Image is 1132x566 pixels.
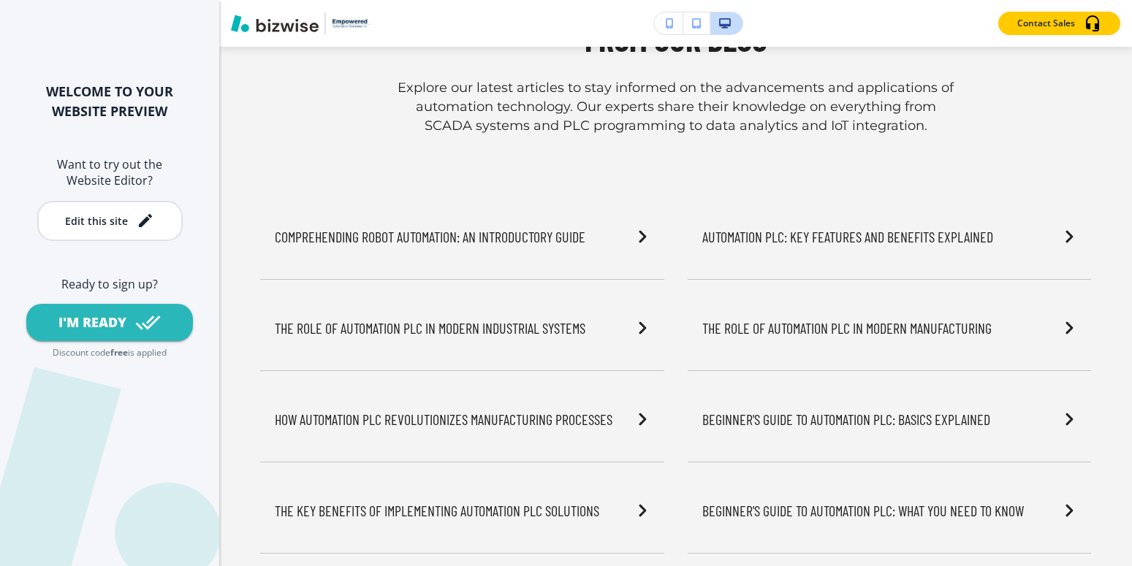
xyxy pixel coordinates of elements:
h2: WELCOME TO YOUR WEBSITE PREVIEW [23,82,196,121]
button: Edit this site [37,201,183,241]
button: Automation PLC: Key Features and Benefits Explained [688,194,1092,280]
div: I'M READY [58,313,126,332]
button: How Automation PLC Revolutionizes Manufacturing Processes [260,377,664,462]
button: Contact Sales [998,12,1120,35]
button: Beginner's Guide to Automation PLC: Basics Explained [688,377,1092,462]
h6: Ready to sign up? [23,276,196,292]
p: is applied [128,347,167,359]
h6: Want to try out the Website Editor? [23,156,196,189]
p: free [110,347,128,359]
button: The Role of Automation PLC in Modern Manufacturing [688,286,1092,371]
button: I'M READY [26,304,193,341]
button: The Role of Automation PLC in Modern Industrial Systems [260,286,664,371]
button: Comprehending Robot Automation: An Introductory Guide [260,194,664,280]
div: Edit this site [65,215,128,226]
img: Bizwise Logo [231,15,319,32]
p: Explore our latest articles to stay informed on the advancements and applications of automation t... [391,79,961,136]
button: Beginner's Guide to Automation PLC: What You Need to Know [688,468,1092,554]
img: Your Logo [332,18,371,28]
p: Contact Sales [1017,17,1075,30]
button: The key benefits of implementing automation PLC solutions [260,468,664,554]
p: Discount code [53,347,110,359]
